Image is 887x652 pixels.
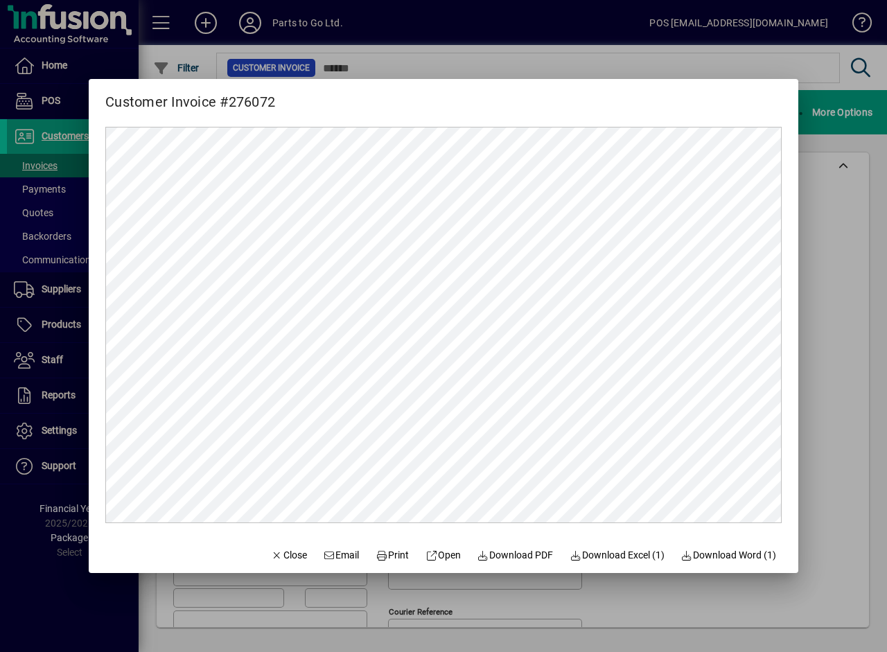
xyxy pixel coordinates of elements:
[370,543,414,567] button: Print
[425,548,461,563] span: Open
[271,548,307,563] span: Close
[324,548,360,563] span: Email
[477,548,554,563] span: Download PDF
[570,548,665,563] span: Download Excel (1)
[564,543,670,567] button: Download Excel (1)
[89,79,292,113] h2: Customer Invoice #276072
[318,543,365,567] button: Email
[472,543,559,567] a: Download PDF
[265,543,313,567] button: Close
[420,543,466,567] a: Open
[681,548,777,563] span: Download Word (1)
[676,543,782,567] button: Download Word (1)
[376,548,409,563] span: Print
